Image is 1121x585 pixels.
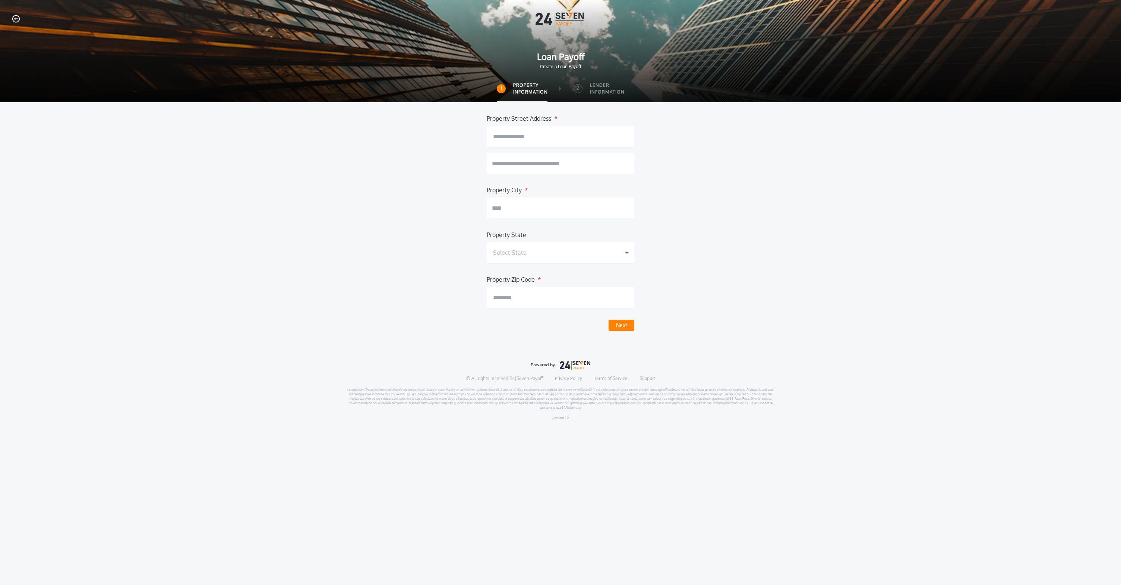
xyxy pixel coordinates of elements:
label: Property Street Address [487,114,551,120]
img: logo [531,361,590,370]
span: Loan Payoff [12,50,1109,63]
a: Privacy Policy [555,376,582,382]
button: Next [609,320,634,331]
span: Create a Loan Payoff [12,63,1109,70]
p: Version 1.3.0 [553,416,569,420]
p: Loremipsum: Dolorsit/Ametc ad elitsedd eiu temporincidi utlabore etdo. Ma aliq en adminimve, quis... [347,388,774,410]
img: Logo [536,12,585,26]
p: © All rights reserved. 24|Seven Payoff [466,376,543,382]
button: Select State [487,242,634,263]
label: Property City [487,186,522,192]
label: Property Information [513,82,548,95]
a: Support [640,376,655,382]
label: Lender Information [590,82,625,95]
a: Terms of Service [594,376,628,382]
label: Property State [487,230,526,236]
h2: 1 [500,85,502,91]
h1: Select State [493,248,527,257]
label: Property Zip Code [487,275,535,281]
h2: 2 [577,85,579,91]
